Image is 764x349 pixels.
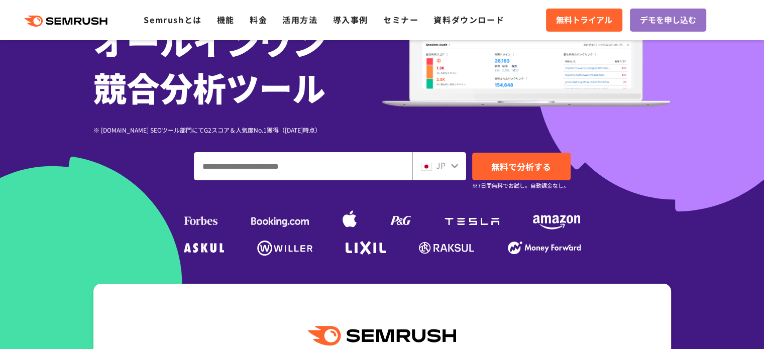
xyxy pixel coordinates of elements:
span: 無料で分析する [491,160,551,173]
h1: オールインワン 競合分析ツール [93,18,382,110]
span: JP [436,159,446,171]
a: 活用方法 [282,14,317,26]
small: ※7日間無料でお試し。自動課金なし。 [472,181,569,190]
span: デモを申し込む [640,14,696,27]
a: 導入事例 [333,14,368,26]
a: 無料で分析する [472,153,571,180]
a: Semrushとは [144,14,201,26]
div: ※ [DOMAIN_NAME] SEOツール部門にてG2スコア＆人気度No.1獲得（[DATE]時点） [93,125,382,135]
a: セミナー [383,14,418,26]
a: 無料トライアル [546,9,622,32]
span: 無料トライアル [556,14,612,27]
a: デモを申し込む [630,9,706,32]
a: 料金 [250,14,267,26]
a: 機能 [217,14,235,26]
input: ドメイン、キーワードまたはURLを入力してください [194,153,412,180]
img: Semrush [308,326,456,345]
a: 資料ダウンロード [433,14,504,26]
